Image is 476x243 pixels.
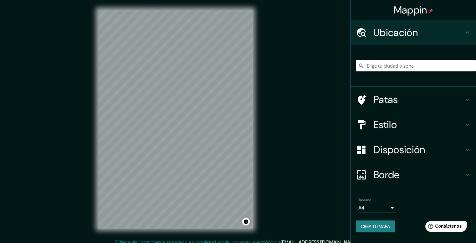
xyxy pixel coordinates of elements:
[242,218,250,225] button: Activar o desactivar atribución
[394,3,427,17] font: Mappin
[351,87,476,112] div: Patas
[351,137,476,162] div: Disposición
[358,203,396,213] div: A4
[351,20,476,45] div: Ubicación
[356,60,476,71] input: Elige tu ciudad o zona
[98,10,253,229] canvas: Mapa
[373,93,398,106] font: Patas
[428,8,433,13] img: pin-icon.png
[351,162,476,187] div: Borde
[356,220,395,232] button: Crea tu mapa
[373,26,418,39] font: Ubicación
[373,118,397,131] font: Estilo
[361,224,390,229] font: Crea tu mapa
[373,168,400,181] font: Borde
[351,112,476,137] div: Estilo
[420,219,469,236] iframe: Lanzador de widgets de ayuda
[373,143,425,156] font: Disposición
[358,204,365,211] font: A4
[358,198,371,203] font: Tamaño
